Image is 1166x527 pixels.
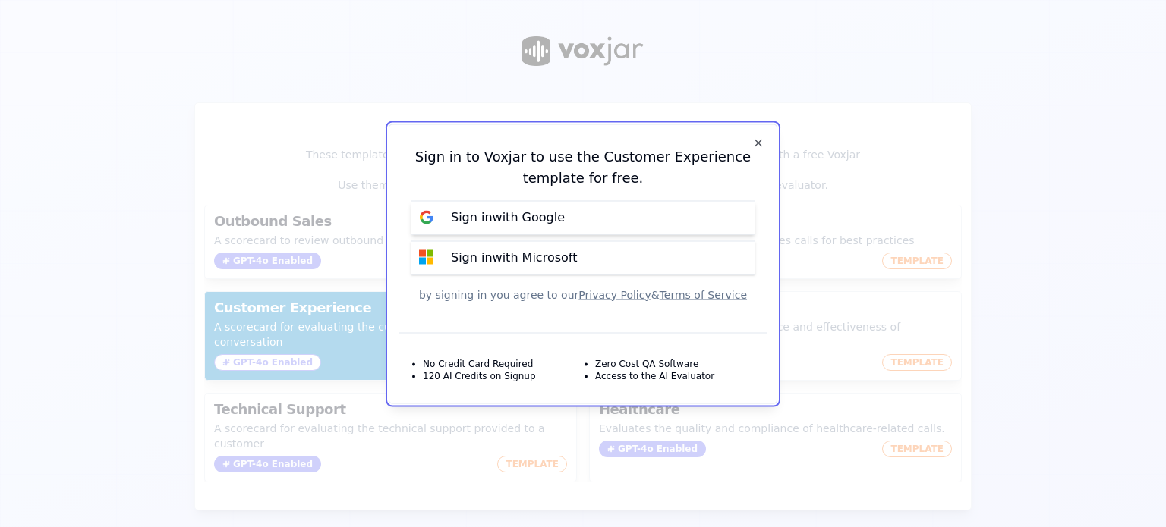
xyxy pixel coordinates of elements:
[411,240,755,274] button: Sign inwith Microsoft
[451,209,565,227] p: Sign in with Google
[411,287,755,302] div: by signing in you agree to our &
[411,202,442,233] img: google Sign in button
[578,287,651,302] button: Privacy Policy
[595,369,714,381] li: Access to the AI Evaluator
[595,357,698,369] li: Zero Cost QA Software
[411,146,755,188] div: Sign in to Voxjar to use the Customer Experience template for free.
[660,287,747,302] button: Terms of Service
[451,249,577,267] p: Sign in with Microsoft
[423,357,533,369] li: No Credit Card Required
[411,243,442,273] img: microsoft Sign in button
[411,200,755,234] button: Sign inwith Google
[423,369,536,381] li: 120 AI Credits on Signup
